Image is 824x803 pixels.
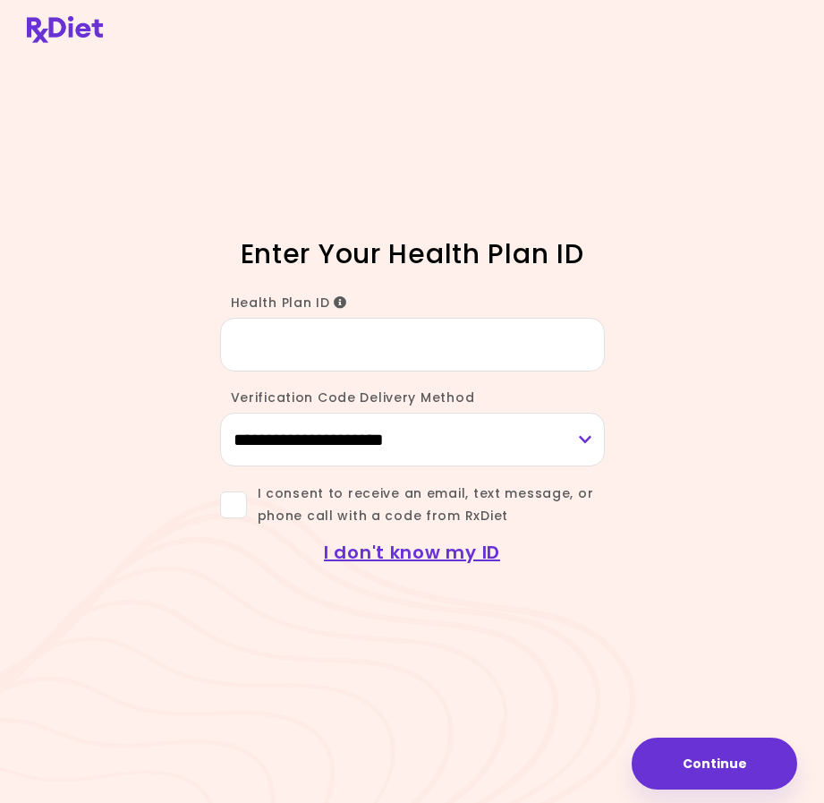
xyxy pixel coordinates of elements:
span: Health Plan ID [231,294,348,312]
i: Info [334,296,347,309]
label: Verification Code Delivery Method [220,389,475,406]
h1: Enter Your Health Plan ID [180,236,645,271]
a: I don't know my ID [324,540,500,565]
span: I consent to receive an email, text message, or phone call with a code from RxDiet [247,483,605,527]
img: RxDiet [27,16,103,43]
button: Continue [632,738,797,790]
